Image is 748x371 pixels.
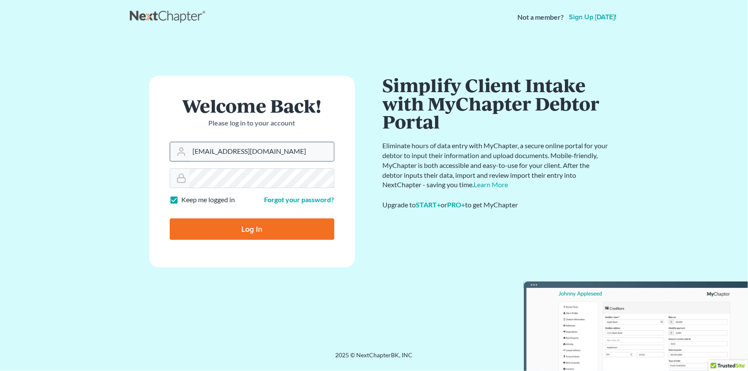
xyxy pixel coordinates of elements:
[264,195,334,203] a: Forgot your password?
[416,200,441,209] a: START+
[383,141,610,190] p: Eliminate hours of data entry with MyChapter, a secure online portal for your debtor to input the...
[170,118,334,128] p: Please log in to your account
[383,200,610,210] div: Upgrade to or to get MyChapter
[474,180,508,188] a: Learn More
[518,12,564,22] strong: Not a member?
[448,200,466,209] a: PRO+
[189,142,334,161] input: Email Address
[170,96,334,115] h1: Welcome Back!
[182,195,235,205] label: Keep me logged in
[170,218,334,240] input: Log In
[383,76,610,131] h1: Simplify Client Intake with MyChapter Debtor Portal
[568,14,619,21] a: Sign up [DATE]!
[130,351,619,366] div: 2025 © NextChapterBK, INC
